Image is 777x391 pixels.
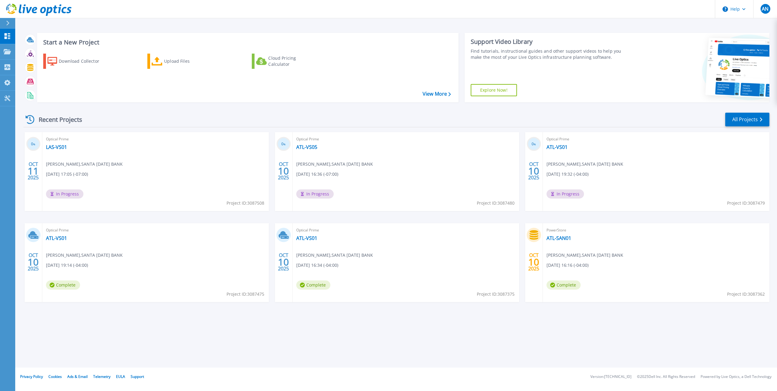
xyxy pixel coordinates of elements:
[278,259,289,265] span: 10
[46,171,88,178] span: [DATE] 17:05 (-07:00)
[33,143,35,146] span: %
[278,251,289,273] div: OCT 2025
[46,144,67,150] a: LAS-VS01
[477,200,515,206] span: Project ID: 3087480
[48,374,62,379] a: Cookies
[471,48,628,60] div: Find tutorials, instructional guides and other support videos to help you make the most of your L...
[28,259,39,265] span: 10
[46,136,265,143] span: Optical Prime
[27,160,39,182] div: OCT 2025
[27,251,39,273] div: OCT 2025
[23,112,90,127] div: Recent Projects
[547,144,568,150] a: ATL-VS01
[164,55,213,67] div: Upload Files
[471,38,628,46] div: Support Video Library
[28,168,39,174] span: 11
[547,235,571,241] a: ATL-SAN01
[547,189,584,199] span: In Progress
[43,39,451,46] h3: Start a New Project
[423,91,451,97] a: View More
[296,280,330,290] span: Complete
[296,171,338,178] span: [DATE] 16:36 (-07:00)
[547,280,581,290] span: Complete
[227,200,264,206] span: Project ID: 3087508
[296,235,317,241] a: ATL-VS01
[296,189,334,199] span: In Progress
[547,171,589,178] span: [DATE] 19:32 (-04:00)
[727,200,765,206] span: Project ID: 3087479
[59,55,107,67] div: Download Collector
[46,189,83,199] span: In Progress
[296,252,373,259] span: [PERSON_NAME] , SANTA [DATE] BANK
[725,113,769,126] a: All Projects
[276,141,291,148] h3: 0
[26,141,40,148] h3: 0
[727,291,765,298] span: Project ID: 3087362
[527,141,541,148] h3: 0
[528,168,539,174] span: 10
[46,262,88,269] span: [DATE] 19:14 (-04:00)
[93,374,111,379] a: Telemetry
[528,259,539,265] span: 10
[252,54,320,69] a: Cloud Pricing Calculator
[547,227,766,234] span: PowerStore
[116,374,125,379] a: EULA
[547,161,623,167] span: [PERSON_NAME] , SANTA [DATE] BANK
[547,136,766,143] span: Optical Prime
[283,143,286,146] span: %
[278,168,289,174] span: 10
[268,55,317,67] div: Cloud Pricing Calculator
[131,374,144,379] a: Support
[46,227,265,234] span: Optical Prime
[278,160,289,182] div: OCT 2025
[296,144,317,150] a: ATL-VS05
[296,136,515,143] span: Optical Prime
[147,54,215,69] a: Upload Files
[296,227,515,234] span: Optical Prime
[701,375,772,379] li: Powered by Live Optics, a Dell Technology
[528,251,540,273] div: OCT 2025
[46,161,123,167] span: [PERSON_NAME] , SANTA [DATE] BANK
[477,291,515,298] span: Project ID: 3087375
[637,375,695,379] li: © 2025 Dell Inc. All Rights Reserved
[762,6,768,11] span: AN
[20,374,43,379] a: Privacy Policy
[547,252,623,259] span: [PERSON_NAME] , SANTA [DATE] BANK
[43,54,111,69] a: Download Collector
[46,252,123,259] span: [PERSON_NAME] , SANTA [DATE] BANK
[46,235,67,241] a: ATL-VS01
[67,374,88,379] a: Ads & Email
[46,280,80,290] span: Complete
[296,161,373,167] span: [PERSON_NAME] , SANTA [DATE] BANK
[528,160,540,182] div: OCT 2025
[296,262,338,269] span: [DATE] 16:34 (-04:00)
[590,375,631,379] li: Version: [TECHNICAL_ID]
[534,143,536,146] span: %
[471,84,517,96] a: Explore Now!
[547,262,589,269] span: [DATE] 16:16 (-04:00)
[227,291,264,298] span: Project ID: 3087475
